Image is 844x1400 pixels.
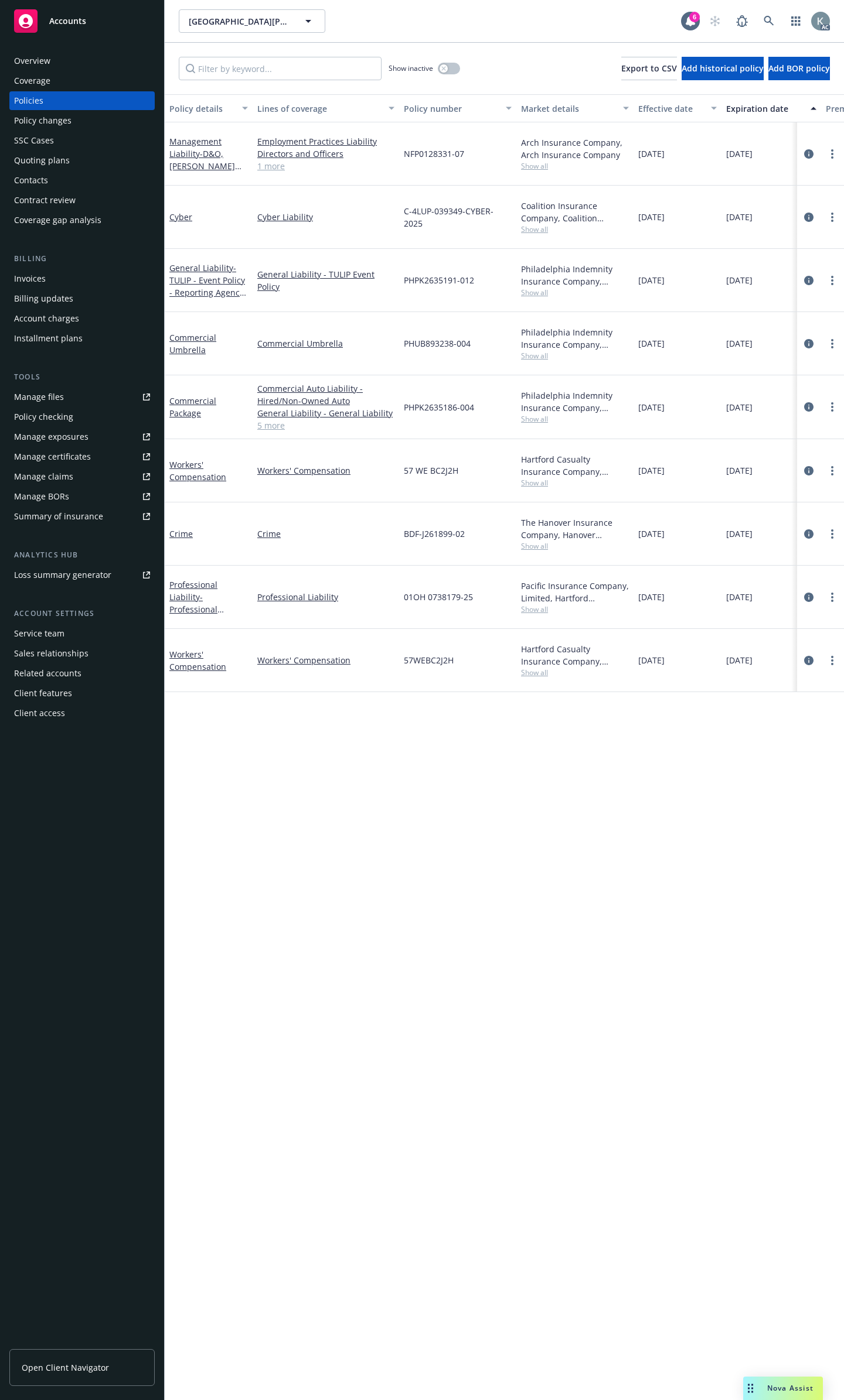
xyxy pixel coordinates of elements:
div: Account charges [14,309,79,328]
div: Policy details [169,102,235,115]
a: Directors and Officers [257,148,394,160]
span: [DATE] [726,464,753,477]
a: Workers' Compensation [169,459,226,482]
div: Policy number [404,102,499,115]
div: Coverage [14,71,50,90]
button: Lines of coverage [253,94,399,122]
span: [DATE] [726,654,753,666]
a: Service team [9,624,155,643]
a: Billing updates [9,289,155,308]
div: Loss summary generator [14,566,111,584]
div: Hartford Casualty Insurance Company, Hartford Insurance Group [521,643,629,668]
a: Crime [169,528,193,539]
span: Show all [521,414,629,424]
span: [DATE] [726,211,753,223]
span: Show all [521,351,629,361]
span: [DATE] [638,274,665,286]
a: circleInformation [802,590,816,604]
a: Loss summary generator [9,566,155,584]
div: Coverage gap analysis [14,211,101,230]
a: Workers' Compensation [169,649,226,672]
a: SSC Cases [9,131,155,150]
span: PHPK2635191-012 [404,274,474,286]
div: Overview [14,52,50,70]
span: Export to CSV [621,63,677,74]
a: circleInformation [802,400,816,414]
img: photo [811,12,830,30]
div: Billing [9,253,155,265]
span: Open Client Navigator [22,1361,109,1374]
a: Sales relationships [9,644,155,663]
a: Commercial Umbrella [169,332,216,355]
a: circleInformation [802,273,816,287]
div: Drag to move [743,1377,758,1400]
a: General Liability [169,262,245,310]
a: Start snowing [703,9,727,33]
span: [DATE] [726,401,753,413]
span: Add historical policy [682,63,764,74]
button: Policy number [399,94,516,122]
a: Accounts [9,5,155,37]
a: Account charges [9,309,155,328]
a: Professional Liability [257,591,394,603]
div: Billing updates [14,289,73,308]
a: Professional Liability [169,579,243,676]
a: Contacts [9,171,155,190]
a: Crime [257,528,394,540]
span: Show all [521,224,629,234]
div: Philadelphia Indemnity Insurance Company, [GEOGRAPHIC_DATA] Insurance Companies [521,389,629,414]
span: Manage exposures [9,427,155,446]
div: Hartford Casualty Insurance Company, Hartford Insurance Group [521,453,629,478]
span: Show all [521,161,629,171]
div: Account settings [9,608,155,619]
a: circleInformation [802,464,816,478]
span: Add BOR policy [768,63,830,74]
span: [DATE] [726,274,753,286]
div: Summary of insurance [14,507,103,526]
a: Installment plans [9,329,155,348]
a: Manage files [9,388,155,406]
a: Workers' Compensation [257,654,394,666]
span: - D&O, [PERSON_NAME] and Fiduciary [169,148,241,184]
div: Invoices [14,269,46,288]
button: Add historical policy [682,57,764,80]
button: Nova Assist [743,1377,823,1400]
div: Related accounts [14,664,81,683]
a: circleInformation [802,210,816,224]
a: Workers' Compensation [257,464,394,477]
a: 5 more [257,419,394,432]
a: Report a Bug [730,9,754,33]
span: Show all [521,478,629,488]
a: Client access [9,704,155,723]
span: BDF-J261899-02 [404,528,465,540]
a: circleInformation [802,653,816,668]
a: more [825,337,839,351]
a: Management Liability [169,136,235,184]
button: Effective date [634,94,722,122]
a: more [825,590,839,604]
div: Manage BORs [14,487,69,506]
a: circleInformation [802,527,816,541]
a: Cyber Liability [257,211,394,223]
span: NFP0128331-07 [404,148,464,160]
div: Coalition Insurance Company, Coalition Insurance Solutions (Carrier) [521,200,629,224]
span: 57 WE BC2J2H [404,464,458,477]
span: 01OH 0738179-25 [404,591,473,603]
span: [DATE] [638,148,665,160]
a: Switch app [784,9,808,33]
div: The Hanover Insurance Company, Hanover Insurance Group [521,516,629,541]
a: General Liability - TULIP Event Policy [257,268,394,293]
span: Show all [521,604,629,614]
span: [DATE] [638,211,665,223]
span: [DATE] [726,591,753,603]
span: C-4LUP-039349-CYBER-2025 [404,205,512,230]
div: Installment plans [14,329,83,348]
a: 1 more [257,160,394,172]
a: Related accounts [9,664,155,683]
a: Client features [9,684,155,703]
div: SSC Cases [14,131,54,150]
span: PHUB893238-004 [404,337,471,350]
div: Arch Insurance Company, Arch Insurance Company [521,136,629,161]
span: Accounts [49,16,86,26]
a: Manage BORs [9,487,155,506]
